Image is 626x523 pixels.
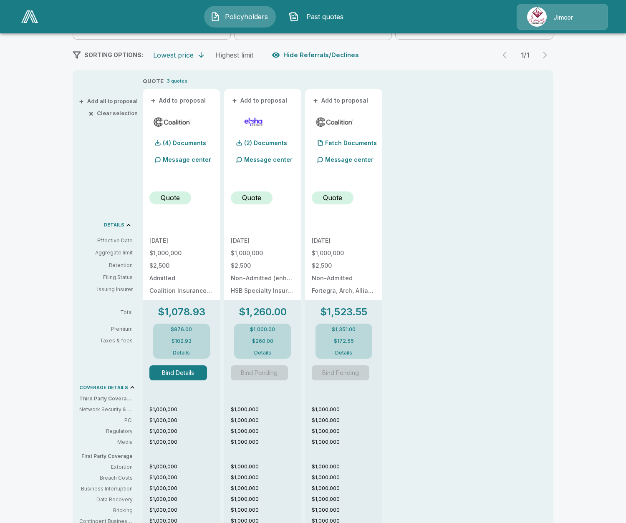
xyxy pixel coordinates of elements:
p: [DATE] [312,238,376,244]
p: $976.00 [171,327,192,332]
img: Agency Icon [527,7,547,27]
span: + [151,98,156,103]
p: $1,000,000 [231,427,301,435]
img: coalitioncyber [315,116,354,128]
p: $1,000,000 [312,495,382,503]
p: Admitted [149,275,213,281]
button: Details [165,350,198,355]
p: $2,500 [312,263,376,269]
p: $1,000,000 [149,406,220,413]
p: $1,000,000 [149,417,220,424]
p: Third Party Coverage [79,395,139,402]
p: $1,000,000 [231,506,301,514]
p: Total [79,310,139,315]
p: Coalition Insurance Solutions [149,288,213,294]
button: Details [246,350,279,355]
span: SORTING OPTIONS: [84,51,143,58]
img: coalitioncyberadmitted [153,116,192,128]
p: $1,000,000 [312,506,382,514]
p: $1,000,000 [231,250,295,256]
p: DETAILS [104,223,124,227]
p: (2) Documents [244,140,287,146]
p: Effective Date [79,237,133,244]
button: Policyholders IconPolicyholders [204,6,276,28]
p: $1,000,000 [149,485,220,492]
p: Aggregate limit [79,249,133,256]
p: Extortion: Covers damage and payments from an extortion event [79,463,133,471]
p: $1,000,000 [312,427,382,435]
p: Quote [161,193,180,203]
p: Quote [323,193,342,203]
p: Data Recovery: The cost of recovering lost data [79,496,133,503]
p: $2,500 [231,263,295,269]
span: + [79,98,84,104]
p: $1,523.55 [320,307,367,317]
p: COVERAGE DETAILS [79,385,128,390]
p: $1,000,000 [312,438,382,446]
button: +Add to proposal [312,96,370,105]
p: PCI: Covers fines or penalties imposed by banks or credit card companies [79,417,133,424]
p: $1,000,000 [149,506,220,514]
p: 3 quotes [167,78,187,85]
p: $1,000,000 [312,406,382,413]
p: $1,000,000 [231,438,301,446]
p: $260.00 [252,339,273,344]
p: Message center [163,155,211,164]
span: Policyholders [224,12,270,22]
p: $2,500 [149,263,213,269]
p: $1,000,000 [149,250,213,256]
p: $1,351.00 [332,327,356,332]
p: Fetch Documents [325,140,377,146]
p: Quote [242,193,261,203]
a: Agency IconJimcor [517,4,608,30]
p: $1,000,000 [312,474,382,481]
p: $1,000,000 [231,417,301,424]
button: Bind Details [149,365,207,380]
img: Past quotes Icon [289,12,299,22]
span: Another Quote Requested To Bind [231,365,295,380]
p: Message center [325,155,374,164]
p: [DATE] [149,238,213,244]
p: $1,000,000 [149,463,220,470]
p: 1 / 1 [517,52,533,58]
button: +Add to proposal [231,96,289,105]
p: Breach Costs: Covers breach costs from an attack [79,474,133,482]
p: $1,000,000 [231,463,301,470]
button: Details [327,350,361,355]
p: Fortegra, Arch, Allianz, Aspen, Vantage [312,288,376,294]
p: $102.93 [172,339,192,344]
p: $1,000,000 [231,406,301,413]
p: $1,000,000 [231,485,301,492]
p: Message center [244,155,293,164]
p: Business Interruption: Covers lost profits incurred due to not operating [79,485,133,493]
p: $1,000.00 [250,327,275,332]
p: $1,000,000 [149,438,220,446]
p: $1,000,000 [149,495,220,503]
p: Non-Admitted [312,275,376,281]
p: $1,000,000 [231,474,301,481]
p: Issuing Insurer [79,286,133,293]
p: $1,000,000 [312,417,382,424]
span: Past quotes [302,12,348,22]
p: Taxes & fees [79,338,139,343]
p: $1,000,000 [312,463,382,470]
p: Non-Admitted (enhanced) [231,275,295,281]
p: Filing Status [79,274,133,281]
p: Premium [79,327,139,332]
button: Past quotes IconPast quotes [283,6,354,28]
button: ×Clear selection [90,111,138,116]
button: +Add to proposal [149,96,208,105]
p: $1,000,000 [149,427,220,435]
img: AA Logo [21,10,38,23]
p: Network Security & Privacy Liability: Third party liability costs [79,406,133,413]
p: QUOTE [143,77,164,85]
span: + [313,98,318,103]
p: Bricking: When computers and electronic hardware are damaged beyond repair [79,507,133,514]
span: Bind Details [149,365,213,380]
p: First Party Coverage [79,453,139,460]
p: $1,260.00 [239,307,287,317]
p: (4) Documents [163,140,206,146]
div: Lowest price [153,51,194,59]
